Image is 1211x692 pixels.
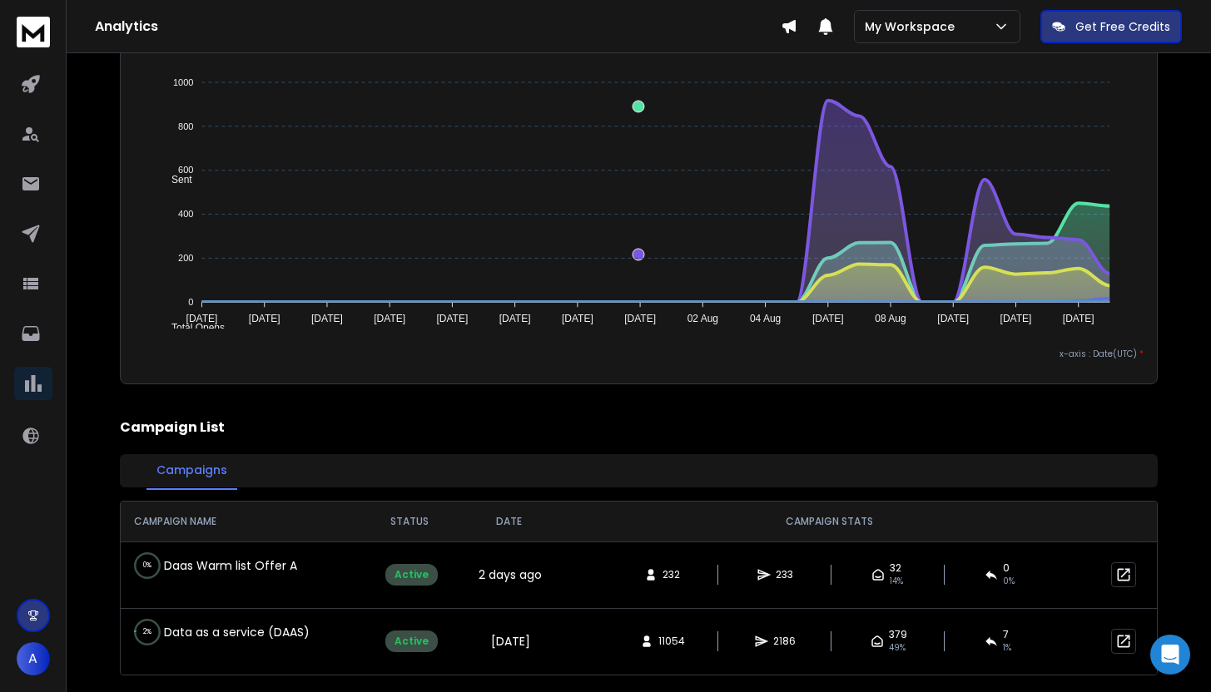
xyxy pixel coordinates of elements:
[1000,313,1032,324] tspan: [DATE]
[1150,635,1190,675] div: Open Intercom Messenger
[143,624,151,640] p: 2 %
[143,557,151,574] p: 0 %
[456,608,562,675] td: [DATE]
[562,502,1098,541] th: CAMPAIGN STATS
[658,635,685,648] span: 11054
[663,568,680,581] span: 232
[865,18,961,35] p: My Workspace
[750,313,781,324] tspan: 04 Aug
[134,348,1144,360] p: x-axis : Date(UTC)
[437,313,469,324] tspan: [DATE]
[121,502,364,541] th: CAMPAIGN NAME
[189,297,194,307] tspan: 0
[375,313,406,324] tspan: [DATE]
[121,609,364,655] td: Data as a service (DAAS)
[178,253,193,263] tspan: 200
[17,17,50,47] img: logo
[159,174,192,185] span: Sent
[625,313,657,324] tspan: [DATE]
[889,641,906,655] span: 49 %
[890,561,901,575] span: 32
[186,313,218,324] tspan: [DATE]
[17,642,50,675] button: A
[456,541,562,608] td: 2 days ago
[1075,18,1170,35] p: Get Free Credits
[687,313,718,324] tspan: 02 Aug
[499,313,531,324] tspan: [DATE]
[311,313,343,324] tspan: [DATE]
[173,77,193,87] tspan: 1000
[121,542,364,589] td: Daas Warm list Offer A
[385,630,438,652] div: Active
[159,322,225,334] span: Total Opens
[95,17,781,37] h1: Analytics
[364,502,456,541] th: STATUS
[1040,10,1182,43] button: Get Free Credits
[249,313,280,324] tspan: [DATE]
[1063,313,1094,324] tspan: [DATE]
[776,568,793,581] span: 233
[812,313,844,324] tspan: [DATE]
[1003,628,1009,641] span: 7
[938,313,970,324] tspan: [DATE]
[773,635,796,648] span: 2186
[456,502,562,541] th: DATE
[890,575,903,588] span: 14 %
[120,418,1158,437] h2: Campaign List
[1003,561,1010,575] span: 0
[178,209,193,219] tspan: 400
[1003,575,1015,588] span: 0 %
[889,628,907,641] span: 379
[1003,641,1011,655] span: 1 %
[146,452,237,490] button: Campaigns
[876,313,906,324] tspan: 08 Aug
[385,564,438,586] div: Active
[178,121,193,131] tspan: 800
[178,165,193,175] tspan: 600
[562,313,593,324] tspan: [DATE]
